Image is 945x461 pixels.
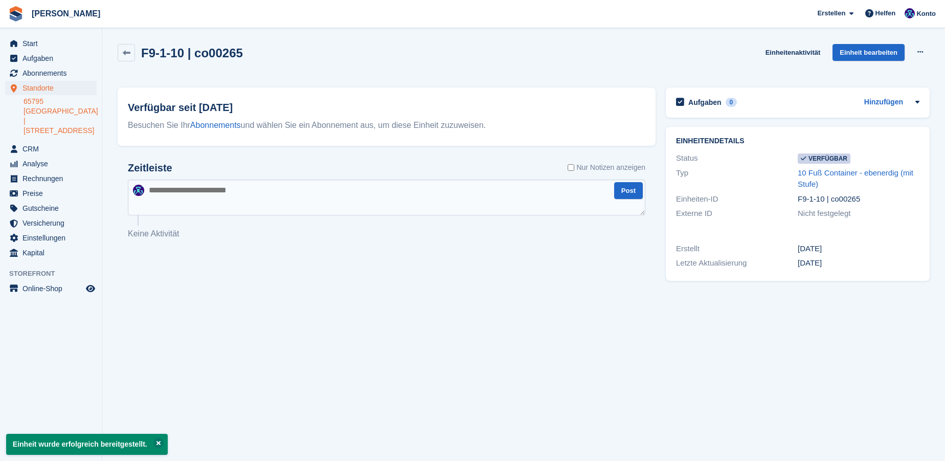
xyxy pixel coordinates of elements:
span: Gutscheine [22,201,84,215]
p: Einheit wurde erfolgreich bereitgestellt. [6,434,168,455]
a: menu [5,186,97,201]
a: Einheitenaktivität [761,44,825,61]
span: Konto [916,9,936,19]
div: Externe ID [676,208,798,219]
img: Thomas Lerch [133,185,144,196]
span: Preise [22,186,84,201]
div: Typ [676,167,798,190]
img: Thomas Lerch [905,8,915,18]
a: Vorschau-Shop [84,282,97,295]
a: Hinzufügen [864,97,903,108]
h2: Zeitleiste [128,162,172,174]
span: Rechnungen [22,171,84,186]
a: menu [5,51,97,65]
a: [PERSON_NAME] [28,5,104,22]
div: 0 [726,98,737,107]
a: Speisekarte [5,281,97,296]
span: Einstellungen [22,231,84,245]
a: menu [5,81,97,95]
div: Erstellt [676,243,798,255]
span: Abonnements [22,66,84,80]
h2: F9-1-10 | co00265 [141,46,243,60]
span: Start [22,36,84,51]
input: Nur Notizen anzeigen [568,162,574,173]
span: Online-Shop [22,281,84,296]
h2: Einheitendetails [676,137,919,145]
div: [DATE] [798,243,919,255]
div: Einheiten-ID [676,193,798,205]
span: Aufgaben [22,51,84,65]
span: Verfügbar [798,153,850,164]
p: Keine Aktivität [128,228,645,240]
span: Versicherung [22,216,84,230]
a: menu [5,201,97,215]
a: menu [5,246,97,260]
span: Erstellen [817,8,845,18]
a: 10 Fuß Container - ebenerdig (mit Stufe) [798,168,913,189]
a: Abonnements [190,121,241,129]
span: CRM [22,142,84,156]
div: [DATE] [798,257,919,269]
a: menu [5,216,97,230]
span: Standorte [22,81,84,95]
label: Nur Notizen anzeigen [568,162,645,173]
span: Storefront [9,269,102,279]
a: menu [5,36,97,51]
img: stora-icon-8386f47178a22dfd0bd8f6a31ec36ba5ce8667c1dd55bd0f319d3a0aa187defe.svg [8,6,24,21]
div: F9-1-10 | co00265 [798,193,919,205]
a: menu [5,231,97,245]
span: Analyse [22,157,84,171]
a: 65795 [GEOGRAPHIC_DATA] | [STREET_ADDRESS] [24,97,97,136]
a: menu [5,142,97,156]
h2: Aufgaben [688,98,722,107]
span: Kapital [22,246,84,260]
a: menu [5,66,97,80]
button: Post [614,182,643,199]
div: Status [676,152,798,164]
a: Einheit bearbeiten [832,44,905,61]
span: Helfen [875,8,896,18]
div: Nicht festgelegt [798,208,919,219]
div: Besuchen Sie Ihr und wählen Sie ein Abonnement aus, um diese Einheit zuzuweisen. [128,119,645,131]
div: Letzte Aktualisierung [676,257,798,269]
a: menu [5,157,97,171]
h2: Verfügbar seit [DATE] [128,100,645,115]
a: menu [5,171,97,186]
